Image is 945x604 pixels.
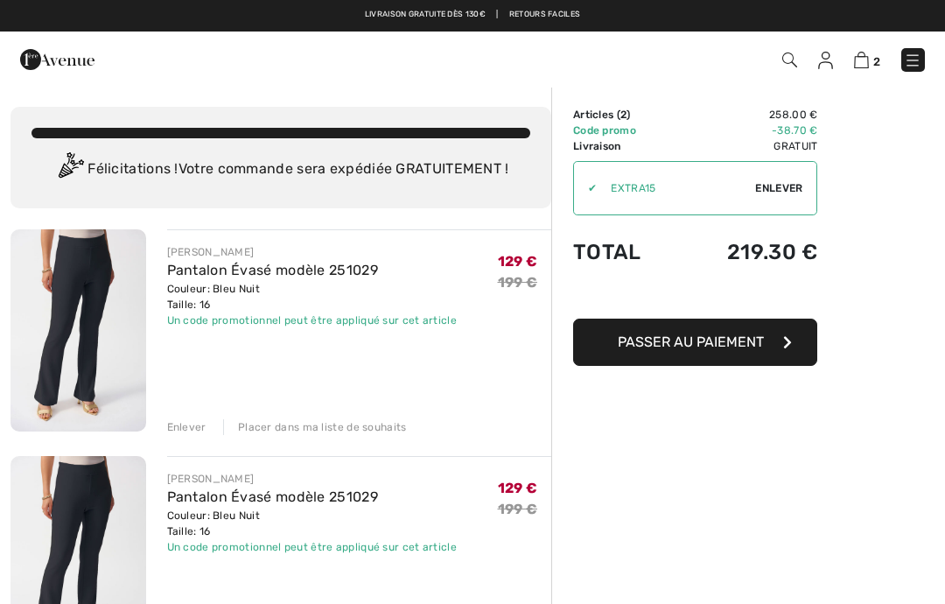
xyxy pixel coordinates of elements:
div: [PERSON_NAME] [167,244,458,260]
iframe: PayPal [573,282,817,313]
s: 199 € [498,501,538,517]
img: Pantalon Évasé modèle 251029 [10,229,146,432]
a: Pantalon Évasé modèle 251029 [167,262,378,278]
span: 129 € [498,253,538,270]
div: ✔ [574,180,597,196]
img: Menu [904,52,921,69]
span: Passer au paiement [618,334,764,350]
span: 129 € [498,480,538,496]
img: Panier d'achat [854,52,869,68]
a: 2 [854,49,880,70]
a: Pantalon Évasé modèle 251029 [167,488,378,505]
td: -38.70 € [678,123,818,138]
div: Un code promotionnel peut être appliqué sur cet article [167,539,458,555]
span: 2 [620,109,626,121]
a: 1ère Avenue [20,50,94,67]
div: Couleur: Bleu Nuit Taille: 16 [167,281,458,313]
div: Félicitations ! Votre commande sera expédiée GRATUITEMENT ! [31,152,530,187]
td: 258.00 € [678,107,818,123]
div: Placer dans ma liste de souhaits [223,419,407,435]
img: Recherche [782,53,797,67]
div: Enlever [167,419,206,435]
img: Mes infos [818,52,833,69]
span: Enlever [755,180,802,196]
td: 219.30 € [678,222,818,282]
div: Couleur: Bleu Nuit Taille: 16 [167,508,458,539]
td: Articles ( ) [573,107,678,123]
td: Total [573,222,678,282]
a: Livraison gratuite dès 130€ [365,9,486,21]
button: Passer au paiement [573,319,817,366]
span: 2 [873,55,880,68]
td: Livraison [573,138,678,154]
img: Congratulation2.svg [52,152,87,187]
div: Un code promotionnel peut être appliqué sur cet article [167,313,458,328]
s: 199 € [498,274,538,291]
a: Retours faciles [509,9,581,21]
td: Code promo [573,123,678,138]
td: Gratuit [678,138,818,154]
input: Code promo [597,162,755,214]
div: [PERSON_NAME] [167,471,458,487]
img: 1ère Avenue [20,42,94,77]
span: | [496,9,498,21]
